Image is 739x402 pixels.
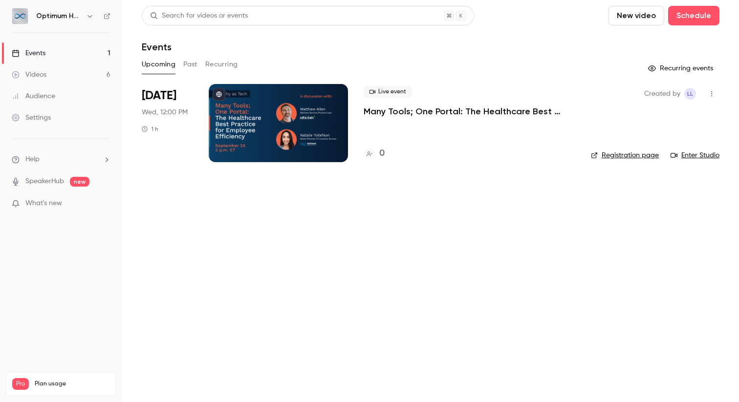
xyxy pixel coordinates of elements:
div: Events [12,48,45,58]
li: help-dropdown-opener [12,154,110,165]
button: Recurring events [644,61,719,76]
div: Videos [12,70,46,80]
a: Many Tools; One Portal: The Healthcare Best Practice for Employee Efficiency [364,106,575,117]
span: What's new [25,198,62,209]
a: SpeakerHub [25,176,64,187]
span: [DATE] [142,88,176,104]
span: new [70,177,89,187]
iframe: Noticeable Trigger [99,199,110,208]
span: Plan usage [35,380,110,388]
h4: 0 [379,147,385,160]
span: Lindsay Laidlaw [684,88,696,100]
div: Sep 24 Wed, 3:00 PM (America/Halifax) [142,84,193,162]
span: LL [687,88,693,100]
div: Audience [12,91,55,101]
button: New video [609,6,664,25]
span: Wed, 12:00 PM [142,107,188,117]
span: Created by [644,88,680,100]
h1: Events [142,41,172,53]
span: Live event [364,86,412,98]
button: Recurring [205,57,238,72]
button: Upcoming [142,57,175,72]
img: Optimum Healthcare IT [12,8,28,24]
a: Registration page [591,150,659,160]
div: Search for videos or events [150,11,248,21]
button: Schedule [668,6,719,25]
button: Past [183,57,197,72]
div: Settings [12,113,51,123]
span: Pro [12,378,29,390]
div: 1 h [142,125,158,133]
a: Enter Studio [671,150,719,160]
a: 0 [364,147,385,160]
span: Help [25,154,40,165]
h6: Optimum Healthcare IT [36,11,82,21]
